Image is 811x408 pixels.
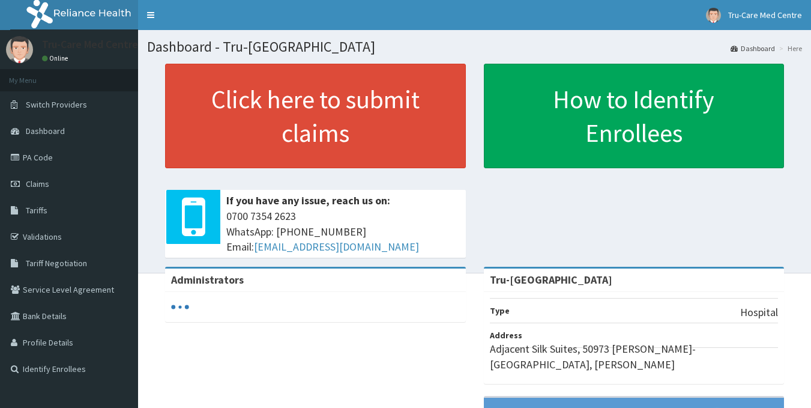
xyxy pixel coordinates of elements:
a: Online [42,54,71,62]
span: Claims [26,178,49,189]
a: Dashboard [731,43,775,53]
a: Click here to submit claims [165,64,466,168]
a: How to Identify Enrollees [484,64,785,168]
span: Tariff Negotiation [26,258,87,269]
b: Type [490,305,510,316]
span: Switch Providers [26,99,87,110]
svg: audio-loading [171,298,189,316]
img: User Image [706,8,721,23]
span: Tru-Care Med Centre [728,10,802,20]
b: Administrators [171,273,244,287]
img: User Image [6,36,33,63]
p: Adjacent Silk Suites, 50973 [PERSON_NAME]-[GEOGRAPHIC_DATA], [PERSON_NAME] [490,341,779,372]
h1: Dashboard - Tru-[GEOGRAPHIC_DATA] [147,39,802,55]
li: Here [776,43,802,53]
span: Tariffs [26,205,47,216]
p: Hospital [740,305,778,320]
a: [EMAIL_ADDRESS][DOMAIN_NAME] [254,240,419,254]
p: Tru-Care Med Centre [42,39,138,50]
b: If you have any issue, reach us on: [226,193,390,207]
b: Address [490,330,522,341]
strong: Tru-[GEOGRAPHIC_DATA] [490,273,612,287]
span: 0700 7354 2623 WhatsApp: [PHONE_NUMBER] Email: [226,209,460,255]
span: Dashboard [26,126,65,136]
